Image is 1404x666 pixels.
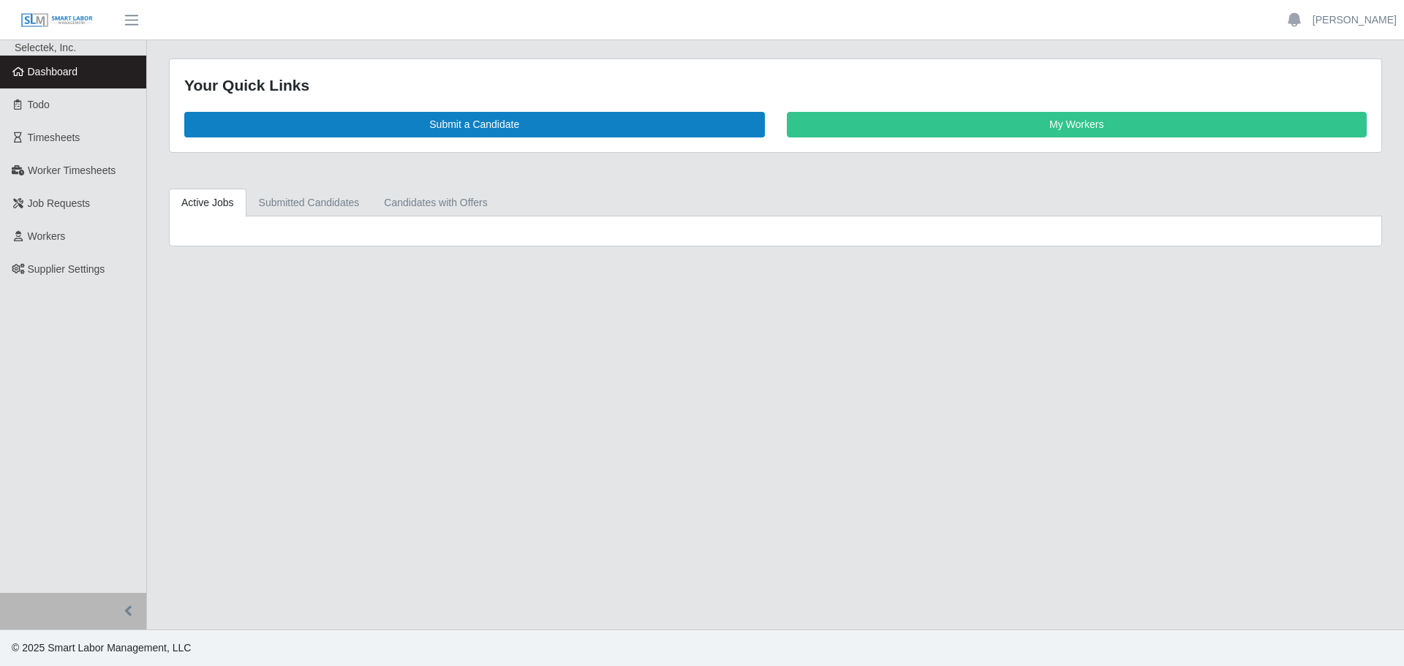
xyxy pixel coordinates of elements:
span: Supplier Settings [28,263,105,275]
span: © 2025 Smart Labor Management, LLC [12,642,191,654]
div: Your Quick Links [184,74,1367,97]
a: Submit a Candidate [184,112,765,137]
span: Todo [28,99,50,110]
img: SLM Logo [20,12,94,29]
span: Workers [28,230,66,242]
span: Worker Timesheets [28,164,116,176]
a: My Workers [787,112,1367,137]
span: Dashboard [28,66,78,77]
span: Job Requests [28,197,91,209]
a: Candidates with Offers [371,189,499,217]
a: [PERSON_NAME] [1313,12,1397,28]
span: Timesheets [28,132,80,143]
a: Submitted Candidates [246,189,372,217]
span: Selectek, Inc. [15,42,76,53]
a: Active Jobs [169,189,246,217]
